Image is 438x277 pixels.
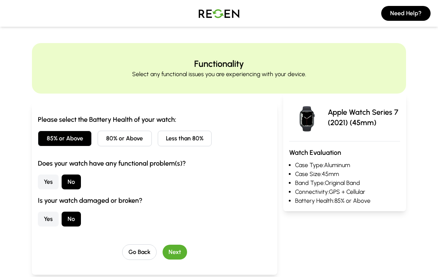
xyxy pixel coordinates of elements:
button: No [62,212,81,227]
button: Yes [38,175,59,189]
h3: Is your watch damaged or broken? [38,195,271,206]
li: Battery Health: 85% or Above [295,196,400,205]
li: Connectivity: GPS + Cellular [295,188,400,196]
li: Band Type: Original Band [295,179,400,188]
p: Apple Watch Series 7 (2021) (45mm) [328,107,400,128]
button: Go Back [122,244,157,260]
button: Yes [38,212,59,227]
button: 80% or Above [98,131,151,146]
li: Case Type: Aluminum [295,161,400,170]
button: No [62,175,81,189]
button: Need Help? [381,6,431,21]
img: Apple Watch Series 7 (2021) [289,100,325,135]
img: Logo [193,3,245,24]
p: Select any functional issues you are experiencing with your device. [132,70,306,79]
button: 85% or Above [38,131,92,146]
h3: Watch Evaluation [289,147,400,158]
button: Next [163,245,187,260]
h3: Does your watch have any functional problem(s)? [38,158,271,169]
h3: Please select the Battery Health of your watch: [38,114,271,125]
li: Case Size: 45mm [295,170,400,179]
button: Less than 80% [158,131,212,146]
h2: Functionality [194,58,244,70]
